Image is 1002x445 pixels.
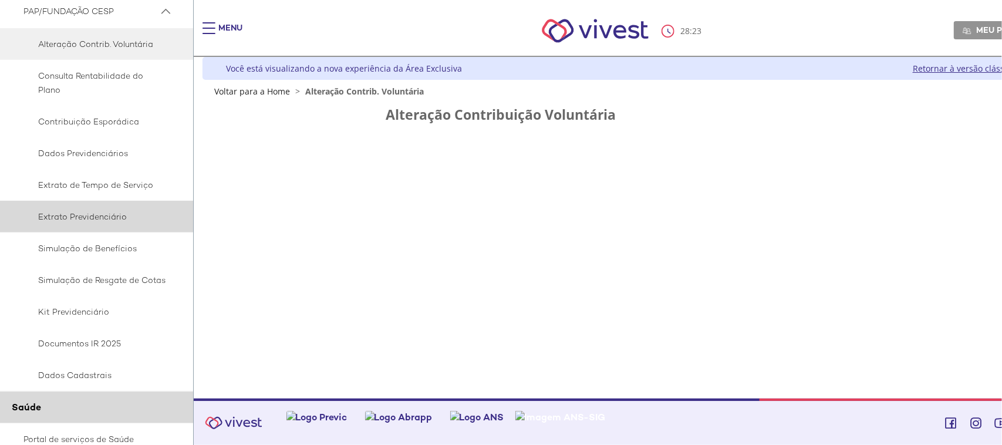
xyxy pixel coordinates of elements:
span: PAP/FUNDAÇÃO CESP [23,4,158,19]
a: Voltar para a Home [214,86,290,97]
span: Contribuição Esporádica [23,114,166,129]
span: Saúde [12,401,41,413]
div: Você está visualizando a nova experiência da Área Exclusiva [226,63,462,74]
img: Logo ANS [450,411,504,423]
span: Extrato de Tempo de Serviço [23,178,166,192]
span: Dados Previdenciários [23,146,166,160]
span: Alteração Contrib. Voluntária [23,37,166,51]
span: Documentos IR 2025 [23,336,166,350]
img: Meu perfil [963,26,971,35]
span: 28 [680,25,690,36]
h2: Alteração Contribuição Voluntária [386,107,856,122]
span: Alteração Contrib. Voluntária [305,86,424,97]
span: > [292,86,303,97]
span: Simulação de Resgate de Cotas [23,273,166,287]
img: Vivest [198,410,269,436]
span: Simulação de Benefícios [23,241,166,255]
span: Kit Previdenciário [23,305,166,319]
span: 23 [692,25,701,36]
footer: Vivest [194,399,1002,445]
span: Consulta Rentabilidade do Plano [23,69,166,97]
div: : [662,25,704,38]
section: FunCESP - Novo Contribuição Voluntária Portlet [272,107,970,131]
div: Menu [218,22,242,46]
span: Dados Cadastrais [23,368,166,382]
img: Imagem ANS-SIG [515,411,606,423]
span: Extrato Previdenciário [23,210,166,224]
img: Vivest [529,6,662,56]
img: Logo Previc [286,411,348,423]
img: Logo Abrapp [365,411,433,423]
